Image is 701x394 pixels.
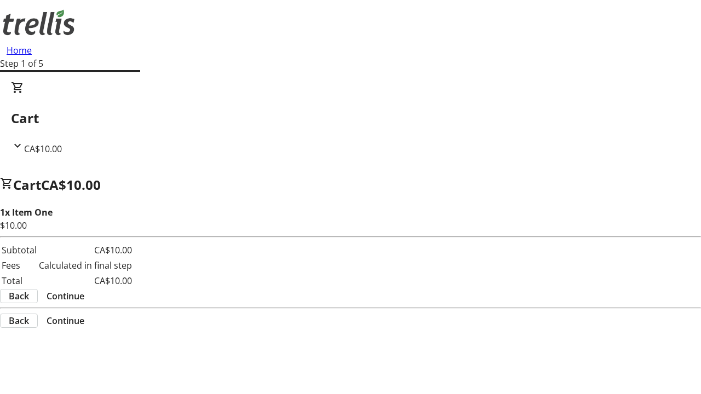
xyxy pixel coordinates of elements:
[38,258,133,273] td: Calculated in final step
[9,289,29,303] span: Back
[13,176,41,194] span: Cart
[47,314,84,327] span: Continue
[47,289,84,303] span: Continue
[38,243,133,257] td: CA$10.00
[38,289,93,303] button: Continue
[9,314,29,327] span: Back
[24,143,62,155] span: CA$10.00
[38,314,93,327] button: Continue
[38,274,133,288] td: CA$10.00
[11,108,690,128] h2: Cart
[41,176,101,194] span: CA$10.00
[1,258,37,273] td: Fees
[1,274,37,288] td: Total
[11,81,690,155] div: CartCA$10.00
[1,243,37,257] td: Subtotal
